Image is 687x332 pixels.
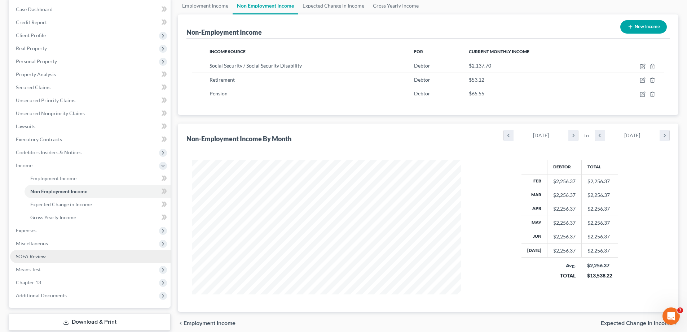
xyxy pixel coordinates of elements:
i: chevron_right [660,130,669,141]
div: Non-Employment Income By Month [186,134,291,143]
span: Debtor [414,90,430,96]
button: chevron_left Employment Income [178,320,235,326]
span: Executory Contracts [16,136,62,142]
div: $2,256.37 [553,233,576,240]
a: Executory Contracts [10,133,171,146]
div: $2,256.37 [553,178,576,185]
div: [DATE] [605,130,660,141]
span: Social Security / Social Security Disability [210,62,302,69]
div: $2,256.37 [553,191,576,199]
th: Feb [521,174,547,188]
a: Download & Print [9,314,171,331]
i: chevron_left [595,130,605,141]
span: to [584,132,589,139]
td: $2,256.37 [581,188,618,202]
span: Miscellaneous [16,240,48,246]
td: $2,256.37 [581,202,618,216]
a: Secured Claims [10,81,171,94]
a: Non Employment Income [25,185,171,198]
span: Expenses [16,227,36,233]
div: TOTAL [553,272,576,279]
span: Expected Change in Income [30,201,92,207]
a: Gross Yearly Income [25,211,171,224]
th: May [521,216,547,230]
a: SOFA Review [10,250,171,263]
a: Unsecured Priority Claims [10,94,171,107]
span: Property Analysis [16,71,56,77]
td: $2,256.37 [581,230,618,243]
div: [DATE] [514,130,569,141]
span: Current Monthly Income [469,49,529,54]
span: Income [16,162,32,168]
span: Unsecured Nonpriority Claims [16,110,85,116]
i: chevron_left [504,130,514,141]
a: Unsecured Nonpriority Claims [10,107,171,120]
a: Lawsuits [10,120,171,133]
td: $2,256.37 [581,216,618,230]
i: chevron_left [178,320,184,326]
th: Mar [521,188,547,202]
span: Non Employment Income [30,188,87,194]
span: Codebtors Insiders & Notices [16,149,82,155]
span: Means Test [16,266,41,272]
span: SOFA Review [16,253,46,259]
span: $2,137.70 [469,62,491,69]
a: Employment Income [25,172,171,185]
button: Expected Change in Income chevron_right [601,320,678,326]
span: Employment Income [30,175,76,181]
a: Case Dashboard [10,3,171,16]
div: $2,256.37 [553,219,576,227]
span: Employment Income [184,320,235,326]
span: Credit Report [16,19,47,25]
th: Apr [521,202,547,216]
span: $65.55 [469,90,484,96]
span: Additional Documents [16,292,67,298]
span: Income Source [210,49,246,54]
span: Pension [210,90,228,96]
i: chevron_right [568,130,578,141]
td: $2,256.37 [581,174,618,188]
td: $2,256.37 [581,244,618,258]
span: For [414,49,423,54]
a: Property Analysis [10,68,171,81]
th: Total [581,160,618,174]
span: Real Property [16,45,47,51]
span: Unsecured Priority Claims [16,97,75,103]
div: Non-Employment Income [186,28,262,36]
span: Retirement [210,77,235,83]
span: Case Dashboard [16,6,53,12]
th: Jun [521,230,547,243]
iframe: Intercom live chat [662,307,680,325]
span: Debtor [414,77,430,83]
span: Secured Claims [16,84,50,90]
th: Debtor [547,160,581,174]
div: $2,256.37 [553,247,576,254]
span: Lawsuits [16,123,35,129]
button: New Income [620,20,667,34]
a: Credit Report [10,16,171,29]
div: $2,256.37 [587,262,612,269]
div: $2,256.37 [553,205,576,212]
div: Avg. [553,262,576,269]
span: 3 [677,307,683,313]
span: Chapter 13 [16,279,41,285]
span: Expected Change in Income [601,320,673,326]
a: Expected Change in Income [25,198,171,211]
span: Debtor [414,62,430,69]
th: [DATE] [521,244,547,258]
span: Personal Property [16,58,57,64]
span: $53.12 [469,77,484,83]
div: $13,538.22 [587,272,612,279]
span: Gross Yearly Income [30,214,76,220]
span: Client Profile [16,32,46,38]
